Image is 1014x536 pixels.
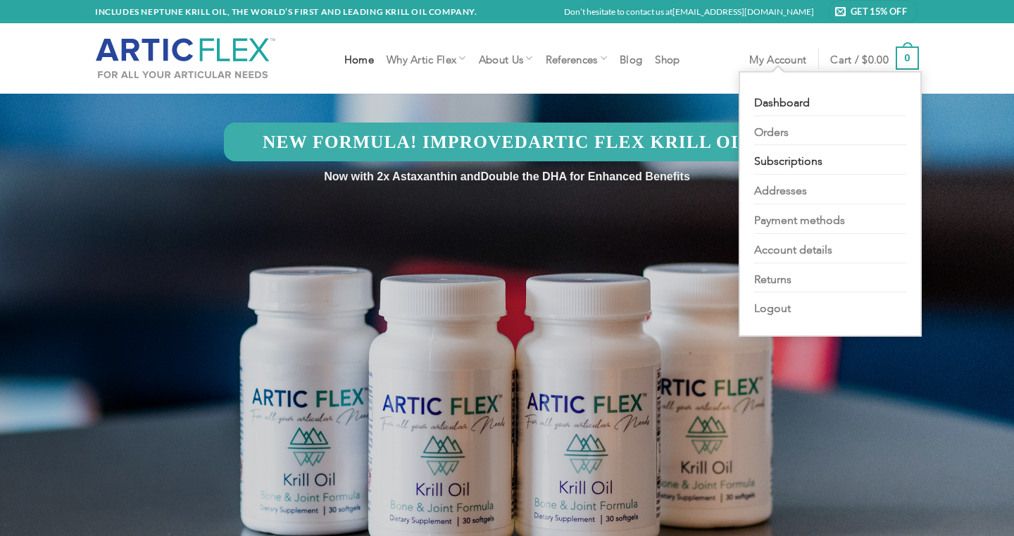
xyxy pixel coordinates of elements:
[754,116,906,146] a: Orders
[754,234,906,263] a: Account details
[528,132,751,151] strong: Artic Flex Krill Oil
[754,175,906,204] a: Addresses
[754,87,906,116] a: Dashboard
[387,44,466,72] a: Why Artic Flex
[546,44,608,72] a: References
[754,204,906,234] a: Payment methods
[851,4,912,18] span: Get 15% Off
[862,56,868,61] span: $
[896,46,919,70] strong: 0
[620,46,642,71] a: Blog
[830,53,889,64] span: Cart /
[95,37,276,80] img: Artic Flex
[749,53,806,64] span: My account
[564,5,814,18] p: Don’t hesitate to contact us at
[754,263,906,293] a: Returns
[95,6,477,17] strong: INCLUDES NEPTUNE KRILL OIL, THE WORLD’S FIRST AND LEADING KRILL OIL COMPANY.
[754,292,906,321] a: Logout
[344,46,374,71] a: Home
[480,170,689,182] span: Double the DHA for Enhanced Benefits
[672,6,814,17] a: [EMAIL_ADDRESS][DOMAIN_NAME]
[324,170,480,182] span: Now with 2x Astaxanthin and
[862,56,889,61] bdi: 0.00
[749,46,806,71] a: My account
[655,46,680,71] a: Shop
[263,132,528,151] strong: New Formula! Improved
[830,37,919,80] a: Cart / $0.00 0
[479,44,533,72] a: About Us
[754,145,906,175] a: Subscriptions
